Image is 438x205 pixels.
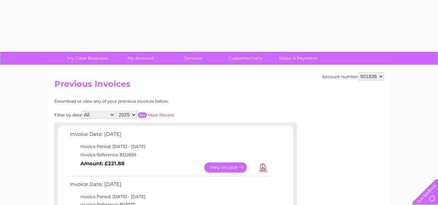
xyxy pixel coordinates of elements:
[68,193,271,201] td: Invoice Period: [DATE] - [DATE]
[270,52,327,65] a: Make A Payment
[217,52,274,65] a: Customer Help
[54,99,236,104] div: Download or view any of your previous invoices below.
[68,180,271,193] td: Invoice Date: [DATE]
[68,151,271,159] td: Invoice Reference: 8122659
[68,130,271,142] td: Invoice Date: [DATE]
[259,162,267,173] a: Download
[322,72,384,81] div: Account number
[80,160,125,167] b: Amount: £221.88
[59,52,116,65] a: My Clear Business
[54,111,236,119] div: Filter by date
[68,142,271,151] td: Invoice Period: [DATE] - [DATE]
[164,52,222,65] a: Services
[204,162,255,173] a: View
[112,52,169,65] a: My Account
[54,79,384,92] h2: Previous Invoices
[148,112,174,118] a: Most Recent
